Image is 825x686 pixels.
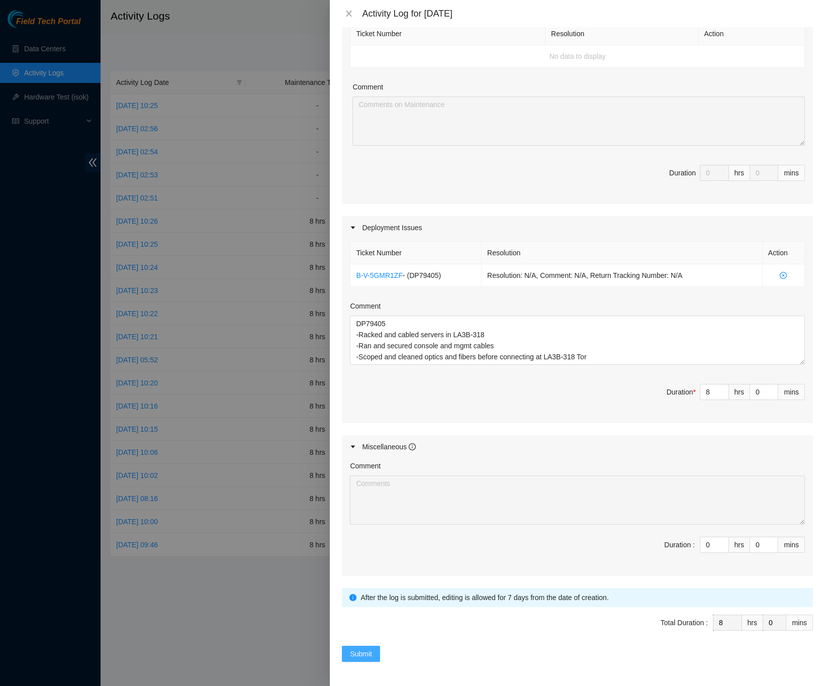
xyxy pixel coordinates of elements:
[778,384,805,400] div: mins
[352,96,805,146] textarea: Comment
[729,537,750,553] div: hrs
[342,9,356,19] button: Close
[778,165,805,181] div: mins
[350,45,805,68] td: No data to display
[350,444,356,450] span: caret-right
[778,537,805,553] div: mins
[742,615,763,631] div: hrs
[409,443,416,450] span: info-circle
[664,539,695,550] div: Duration :
[667,386,696,398] div: Duration
[350,301,381,312] label: Comment
[768,272,799,279] span: close-circle
[699,23,805,45] th: Action
[362,441,416,452] div: Miscellaneous
[403,271,441,279] span: - ( DP79405 )
[729,384,750,400] div: hrs
[729,165,750,181] div: hrs
[482,242,763,264] th: Resolution
[345,10,353,18] span: close
[342,435,813,458] div: Miscellaneous info-circle
[669,167,696,178] div: Duration
[350,648,372,659] span: Submit
[786,615,813,631] div: mins
[350,475,805,525] textarea: Comment
[350,225,356,231] span: caret-right
[350,460,381,471] label: Comment
[350,242,482,264] th: Ticket Number
[350,316,805,365] textarea: Comment
[349,594,356,601] span: info-circle
[661,617,708,628] div: Total Duration :
[342,216,813,239] div: Deployment Issues
[763,242,805,264] th: Action
[360,592,805,603] div: After the log is submitted, editing is allowed for 7 days from the date of creation.
[545,23,698,45] th: Resolution
[356,271,403,279] a: B-V-5GMR1ZF
[362,8,813,19] div: Activity Log for [DATE]
[350,23,545,45] th: Ticket Number
[342,646,380,662] button: Submit
[352,81,383,92] label: Comment
[482,264,763,287] td: Resolution: N/A, Comment: N/A, Return Tracking Number: N/A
